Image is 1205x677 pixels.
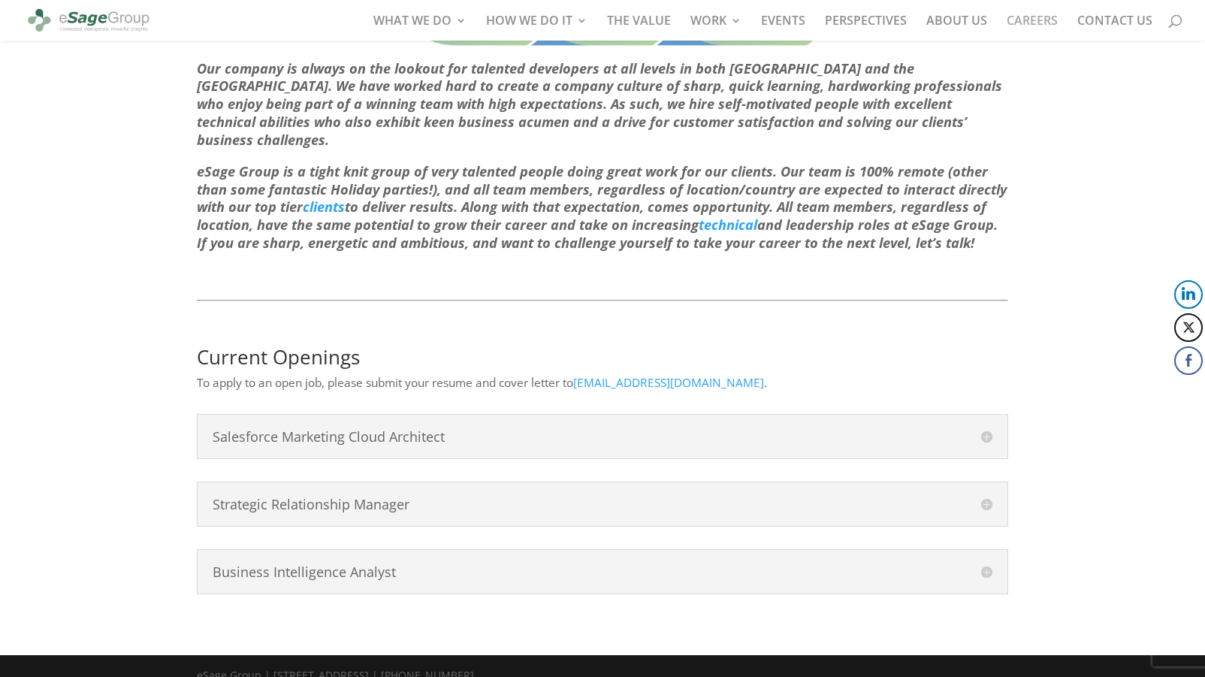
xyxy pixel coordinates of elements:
em: Our company is always on the lookout for talented developers at all levels in both [GEOGRAPHIC_DA... [197,59,1002,149]
a: THE VALUE [607,15,671,41]
button: Facebook Share [1174,346,1203,375]
p: To apply to an open job, please submit your resume and cover letter to . [197,374,1008,392]
em: eSage Group is a tight knit group of very talented people doing great work for our clients. Our t... [197,162,1007,252]
h4: Salesforce Marketing Cloud Architect [213,430,992,443]
a: WORK [690,15,741,41]
button: LinkedIn Share [1174,280,1203,309]
a: PERSPECTIVES [825,15,907,41]
h2: Current Openings [197,347,1008,374]
a: EVENTS [761,15,805,41]
h4: Strategic Relationship Manager [213,497,992,511]
img: eSage Group [26,3,152,38]
a: WHAT WE DO [373,15,467,41]
a: HOW WE DO IT [486,15,587,41]
a: CONTACT US [1077,15,1152,41]
h4: Business Intelligence Analyst [213,565,992,579]
a: clients [303,198,345,216]
a: CAREERS [1007,15,1058,41]
a: technical [699,216,757,234]
a: [EMAIL_ADDRESS][DOMAIN_NAME] [573,375,764,391]
button: Twitter Share [1174,313,1203,342]
a: ABOUT US [926,15,987,41]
